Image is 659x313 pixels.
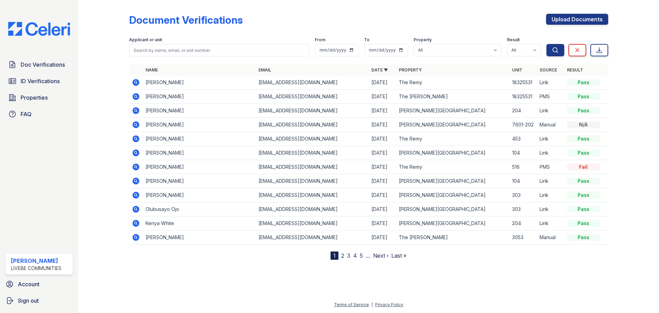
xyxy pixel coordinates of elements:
[369,202,396,216] td: [DATE]
[509,160,537,174] td: 516
[21,60,65,69] span: Doc Verifications
[364,37,370,43] label: To
[256,160,369,174] td: [EMAIL_ADDRESS][DOMAIN_NAME]
[567,67,583,72] a: Result
[414,37,432,43] label: Property
[509,188,537,202] td: 303
[396,202,509,216] td: [PERSON_NAME][GEOGRAPHIC_DATA]
[567,234,600,241] div: Pass
[143,216,256,231] td: Kenya White
[369,132,396,146] td: [DATE]
[334,302,369,307] a: Terms of Service
[18,280,39,288] span: Account
[509,76,537,90] td: 18325531
[509,231,537,245] td: 3053
[537,118,564,132] td: Manual
[512,67,522,72] a: Unit
[21,77,60,85] span: ID Verifications
[256,76,369,90] td: [EMAIL_ADDRESS][DOMAIN_NAME]
[537,188,564,202] td: Link
[371,67,388,72] a: Date ▼
[369,76,396,90] td: [DATE]
[256,231,369,245] td: [EMAIL_ADDRESS][DOMAIN_NAME]
[258,67,271,72] a: Email
[509,90,537,104] td: 18325531
[537,146,564,160] td: Link
[3,22,76,36] img: CE_Logo_Blue-a8612792a0a2168367f1c8372b55b34899dd931a85d93a1a3d3e32e68fde9ad4.png
[509,132,537,146] td: 453
[373,252,389,259] a: Next ›
[369,216,396,231] td: [DATE]
[399,67,422,72] a: Property
[567,79,600,86] div: Pass
[5,58,73,71] a: Doc Verifications
[143,118,256,132] td: [PERSON_NAME]
[375,302,403,307] a: Privacy Policy
[143,146,256,160] td: [PERSON_NAME]
[143,188,256,202] td: [PERSON_NAME]
[391,252,406,259] a: Last »
[537,202,564,216] td: Link
[256,90,369,104] td: [EMAIL_ADDRESS][DOMAIN_NAME]
[11,265,61,272] div: LiveBe Communities
[146,67,158,72] a: Name
[369,118,396,132] td: [DATE]
[396,188,509,202] td: [PERSON_NAME][GEOGRAPHIC_DATA]
[369,160,396,174] td: [DATE]
[256,104,369,118] td: [EMAIL_ADDRESS][DOMAIN_NAME]
[143,132,256,146] td: [PERSON_NAME]
[331,251,338,260] div: 1
[509,146,537,160] td: 104
[567,206,600,213] div: Pass
[256,118,369,132] td: [EMAIL_ADDRESS][DOMAIN_NAME]
[143,202,256,216] td: Olubusayo Ojo
[396,231,509,245] td: The [PERSON_NAME]
[396,160,509,174] td: The Remy
[509,202,537,216] td: 303
[369,174,396,188] td: [DATE]
[5,91,73,104] a: Properties
[509,216,537,231] td: 204
[369,188,396,202] td: [DATE]
[360,252,363,259] a: 5
[256,216,369,231] td: [EMAIL_ADDRESS][DOMAIN_NAME]
[143,90,256,104] td: [PERSON_NAME]
[537,132,564,146] td: Link
[341,252,344,259] a: 2
[537,104,564,118] td: Link
[3,294,76,308] button: Sign out
[567,93,600,100] div: Pass
[353,252,357,259] a: 4
[396,146,509,160] td: [PERSON_NAME][GEOGRAPHIC_DATA]
[11,257,61,265] div: [PERSON_NAME]
[369,90,396,104] td: [DATE]
[396,104,509,118] td: [PERSON_NAME][GEOGRAPHIC_DATA]
[537,216,564,231] td: Link
[369,231,396,245] td: [DATE]
[567,149,600,156] div: Pass
[129,37,162,43] label: Applicant or unit
[567,220,600,227] div: Pass
[396,90,509,104] td: The [PERSON_NAME]
[567,192,600,199] div: Pass
[567,107,600,114] div: Pass
[537,76,564,90] td: Link
[3,277,76,291] a: Account
[256,202,369,216] td: [EMAIL_ADDRESS][DOMAIN_NAME]
[396,118,509,132] td: [PERSON_NAME][GEOGRAPHIC_DATA]
[396,216,509,231] td: [PERSON_NAME][GEOGRAPHIC_DATA]
[256,132,369,146] td: [EMAIL_ADDRESS][DOMAIN_NAME]
[537,160,564,174] td: PMS
[5,74,73,88] a: ID Verifications
[567,164,600,170] div: Fail
[369,146,396,160] td: [DATE]
[567,178,600,185] div: Pass
[396,76,509,90] td: The Remy
[256,146,369,160] td: [EMAIL_ADDRESS][DOMAIN_NAME]
[143,160,256,174] td: [PERSON_NAME]
[21,110,32,118] span: FAQ
[143,76,256,90] td: [PERSON_NAME]
[5,107,73,121] a: FAQ
[143,231,256,245] td: [PERSON_NAME]
[567,121,600,128] div: N/A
